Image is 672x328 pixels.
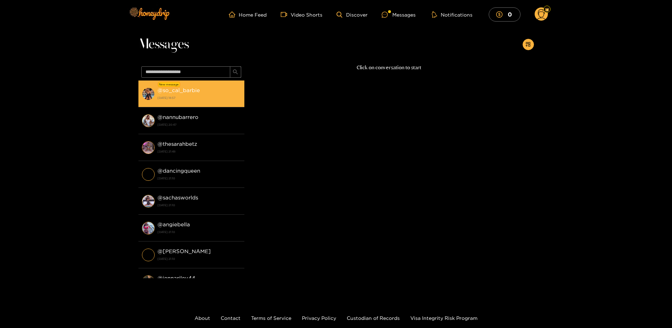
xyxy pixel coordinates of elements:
[142,141,155,154] img: conversation
[157,275,195,281] strong: @ jennariley44
[230,66,241,78] button: search
[157,121,241,128] strong: [DATE] 20:47
[489,7,521,21] button: 0
[157,87,200,93] strong: @ so_cal_barbie
[233,69,238,75] span: search
[523,39,534,50] button: appstore-add
[157,195,198,201] strong: @ sachasworlds
[244,64,534,72] p: Click on conversation to start
[195,315,210,321] a: About
[142,275,155,288] img: conversation
[142,222,155,234] img: conversation
[157,114,198,120] strong: @ nannubarrero
[382,11,416,19] div: Messages
[157,148,241,155] strong: [DATE] 21:48
[347,315,400,321] a: Custodian of Records
[157,248,211,254] strong: @ [PERSON_NAME]
[157,229,241,235] strong: [DATE] 21:10
[142,88,155,100] img: conversation
[138,36,189,53] span: Messages
[496,11,506,18] span: dollar
[142,249,155,261] img: conversation
[221,315,240,321] a: Contact
[281,11,322,18] a: Video Shorts
[337,12,367,18] a: Discover
[157,256,241,262] strong: [DATE] 21:10
[229,11,267,18] a: Home Feed
[251,315,291,321] a: Terms of Service
[158,82,180,87] div: New message
[410,315,477,321] a: Visa Integrity Risk Program
[229,11,239,18] span: home
[157,202,241,208] strong: [DATE] 21:10
[157,221,190,227] strong: @ angiebella
[157,175,241,181] strong: [DATE] 21:10
[157,141,197,147] strong: @ thesarahbetz
[157,168,200,174] strong: @ dancingqueen
[142,168,155,181] img: conversation
[142,114,155,127] img: conversation
[507,11,513,18] mark: 0
[525,42,531,48] span: appstore-add
[157,95,241,101] strong: [DATE] 18:57
[430,11,475,18] button: Notifications
[142,195,155,208] img: conversation
[281,11,291,18] span: video-camera
[545,7,549,12] img: Fan Level
[302,315,336,321] a: Privacy Policy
